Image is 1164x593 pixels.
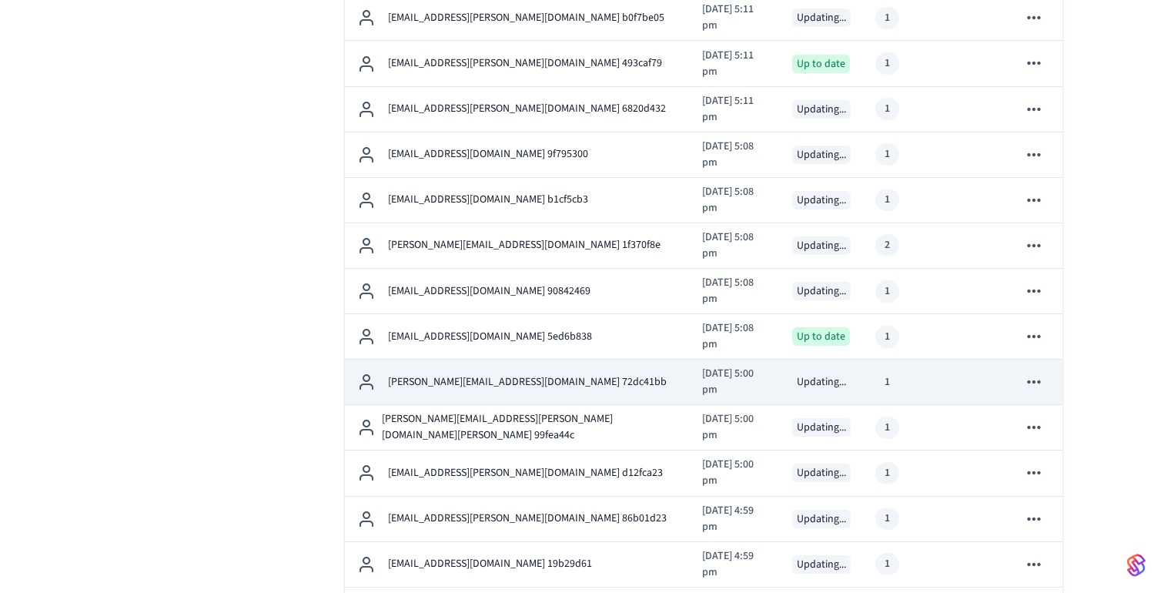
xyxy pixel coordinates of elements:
p: [EMAIL_ADDRESS][DOMAIN_NAME] b1cf5cb3 [388,192,588,208]
div: Updating... [792,373,851,391]
p: [DATE] 5:08 pm [702,139,767,171]
p: [EMAIL_ADDRESS][PERSON_NAME][DOMAIN_NAME] d12fca23 [388,465,663,481]
p: [EMAIL_ADDRESS][DOMAIN_NAME] 19b29d61 [388,556,592,572]
p: [EMAIL_ADDRESS][PERSON_NAME][DOMAIN_NAME] 6820d432 [388,101,666,117]
p: [EMAIL_ADDRESS][PERSON_NAME][DOMAIN_NAME] b0f7be05 [388,10,664,26]
p: [EMAIL_ADDRESS][PERSON_NAME][DOMAIN_NAME] 493caf79 [388,55,662,72]
p: [PERSON_NAME][EMAIL_ADDRESS][DOMAIN_NAME] 1f370f8e [388,237,661,253]
div: Updating... [792,282,851,300]
div: 1 [885,329,890,345]
div: Updating... [792,510,851,528]
div: Updating... [792,8,851,27]
p: [DATE] 5:00 pm [702,457,767,489]
div: 1 [885,101,890,117]
div: Updating... [792,555,851,574]
p: [EMAIL_ADDRESS][PERSON_NAME][DOMAIN_NAME] 86b01d23 [388,511,667,527]
div: 1 [885,465,890,481]
div: 1 [885,374,890,390]
p: [DATE] 4:59 pm [702,548,767,581]
p: [DATE] 5:00 pm [702,366,767,398]
p: [DATE] 5:08 pm [702,229,767,262]
p: [DATE] 5:11 pm [702,48,767,80]
p: [DATE] 5:08 pm [702,275,767,307]
div: Up to date [792,327,850,346]
p: [DATE] 5:11 pm [702,93,767,126]
p: [DATE] 5:08 pm [702,320,767,353]
p: [EMAIL_ADDRESS][DOMAIN_NAME] 90842469 [388,283,590,300]
div: Up to date [792,55,850,73]
div: Updating... [792,464,851,482]
div: 1 [885,511,890,527]
p: [DATE] 4:59 pm [702,503,767,535]
div: 1 [885,10,890,26]
p: [EMAIL_ADDRESS][DOMAIN_NAME] 9f795300 [388,146,588,162]
div: Updating... [792,236,851,255]
div: 1 [885,420,890,436]
p: [DATE] 5:08 pm [702,184,767,216]
div: Updating... [792,146,851,164]
p: [DATE] 5:11 pm [702,2,767,34]
div: Updating... [792,191,851,209]
div: Updating... [792,100,851,119]
div: 1 [885,55,890,72]
p: [DATE] 5:00 pm [702,411,767,444]
div: Updating... [792,418,851,437]
div: 1 [885,146,890,162]
div: 1 [885,192,890,208]
p: [PERSON_NAME][EMAIL_ADDRESS][DOMAIN_NAME] 72dc41bb [388,374,667,390]
img: SeamLogoGradient.69752ec5.svg [1127,553,1146,578]
div: 2 [885,237,890,253]
p: [PERSON_NAME][EMAIL_ADDRESS][PERSON_NAME][DOMAIN_NAME][PERSON_NAME] 99fea44c [382,411,677,444]
p: [EMAIL_ADDRESS][DOMAIN_NAME] 5ed6b838 [388,329,592,345]
div: 1 [885,556,890,572]
div: 1 [885,283,890,300]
